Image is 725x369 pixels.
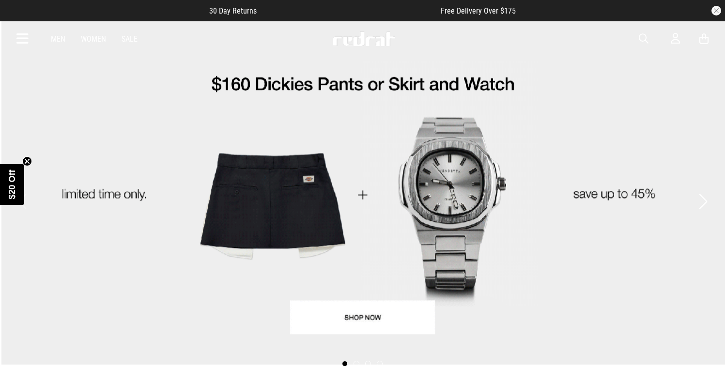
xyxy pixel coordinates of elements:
button: Next slide [696,191,710,212]
iframe: Customer reviews powered by Trustpilot [276,6,421,15]
a: Women [81,34,106,44]
span: Free Delivery Over $175 [441,6,516,15]
img: Redrat logo [332,31,396,46]
a: Sale [122,34,138,44]
a: Men [51,34,65,44]
button: Close teaser [22,156,32,166]
span: $20 Off [7,169,17,199]
span: 30 Day Returns [209,6,257,15]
